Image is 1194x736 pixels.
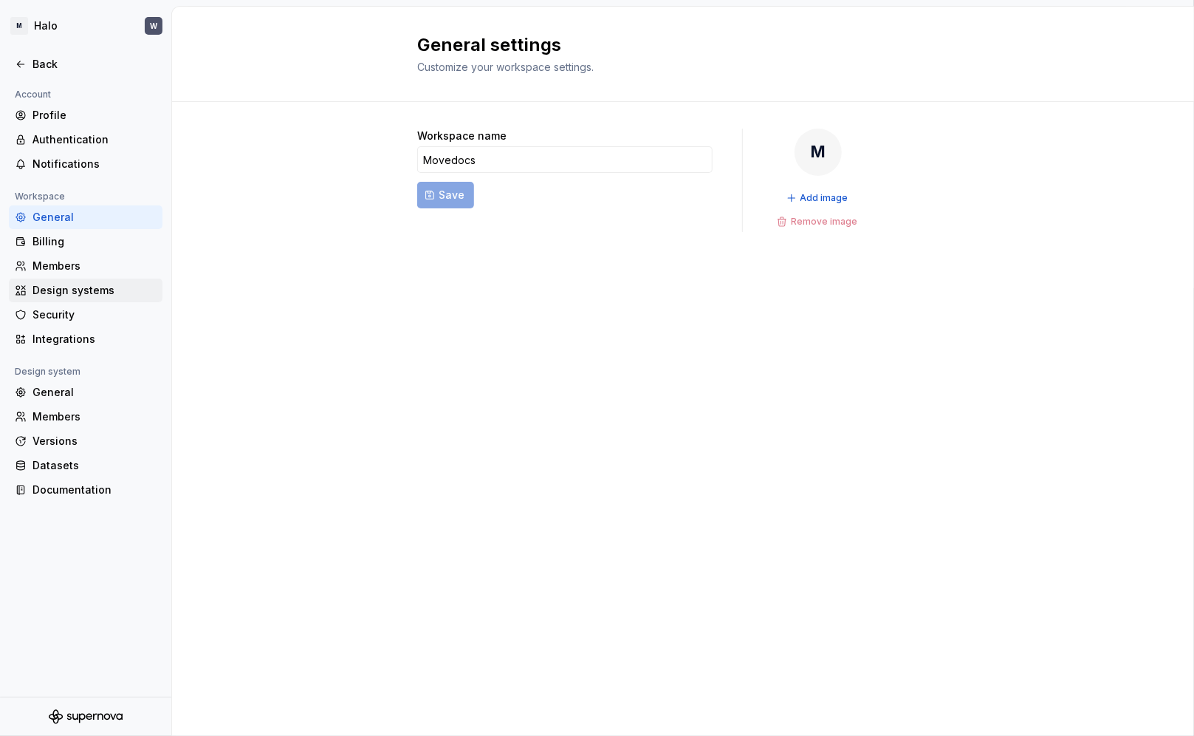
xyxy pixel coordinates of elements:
a: Security [9,303,162,327]
button: Add image [782,188,855,208]
span: Add image [800,192,848,204]
div: W [150,20,157,32]
div: Authentication [32,132,157,147]
a: Authentication [9,128,162,151]
a: Design systems [9,279,162,302]
label: Workspace name [417,129,507,143]
div: Profile [32,108,157,123]
a: Billing [9,230,162,253]
a: Profile [9,103,162,127]
div: M [795,129,842,176]
svg: Supernova Logo [49,709,123,724]
a: Back [9,52,162,76]
h2: General settings [417,33,931,57]
a: Datasets [9,454,162,477]
div: Integrations [32,332,157,347]
a: Documentation [9,478,162,502]
a: Versions [9,429,162,453]
div: Design system [9,363,86,381]
div: Design systems [32,283,157,298]
a: Members [9,254,162,278]
div: Workspace [9,188,71,205]
a: Integrations [9,327,162,351]
div: Halo [34,18,58,33]
div: Versions [32,434,157,449]
span: Customize your workspace settings. [417,61,594,73]
div: M [10,17,28,35]
div: General [32,385,157,400]
a: General [9,381,162,404]
div: Documentation [32,483,157,497]
div: Notifications [32,157,157,171]
div: Members [32,259,157,273]
div: General [32,210,157,225]
div: Security [32,307,157,322]
div: Datasets [32,458,157,473]
div: Members [32,409,157,424]
div: Back [32,57,157,72]
a: General [9,205,162,229]
a: Members [9,405,162,429]
a: Notifications [9,152,162,176]
div: Account [9,86,57,103]
div: Billing [32,234,157,249]
button: MHaloW [3,10,168,42]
